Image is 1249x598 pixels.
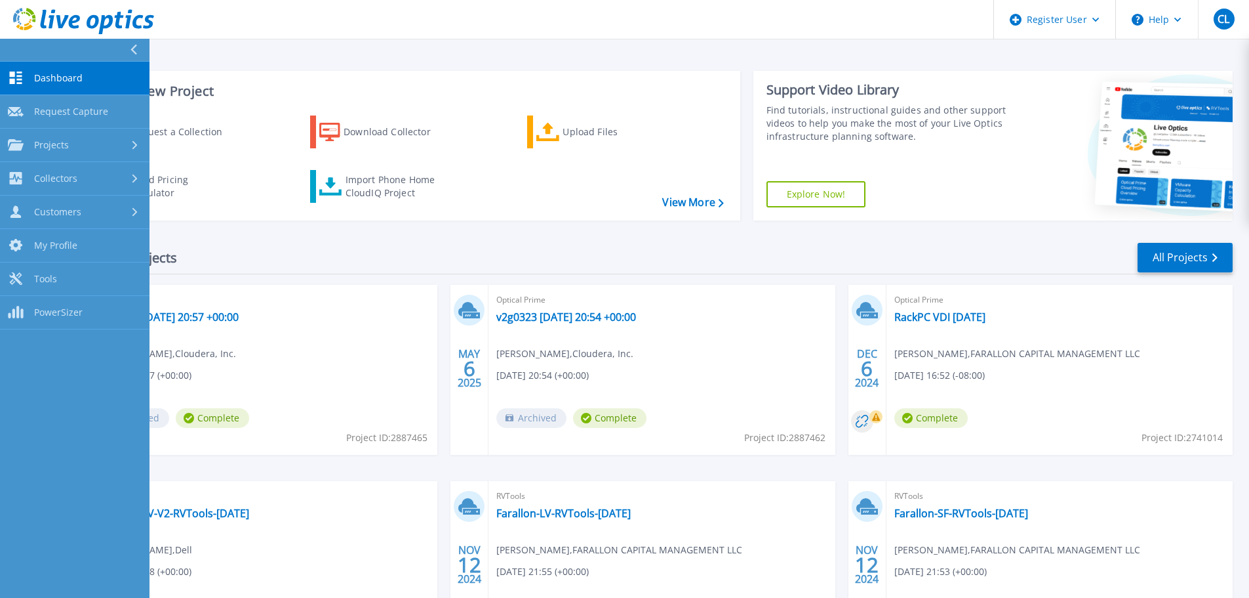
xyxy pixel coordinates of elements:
span: [PERSON_NAME] , FARALLON CAPITAL MANAGEMENT LLC [496,543,742,557]
span: [PERSON_NAME] , FARALLON CAPITAL MANAGEMENT LLC [894,347,1140,361]
a: Explore Now! [766,181,866,207]
span: RVTools [894,489,1225,503]
div: DEC 2024 [854,345,879,393]
span: Complete [894,408,968,428]
a: View More [662,196,723,209]
span: PowerSizer [34,307,83,318]
span: Project ID: 2741014 [1141,431,1223,445]
div: Import Phone Home CloudIQ Project [346,173,448,200]
span: [DATE] 21:53 (+00:00) [894,565,987,579]
span: [PERSON_NAME] , Cloudera, Inc. [99,347,236,361]
span: Collectors [34,173,77,184]
span: Request Capture [34,106,108,117]
span: Complete [176,408,249,428]
div: NOV 2024 [854,541,879,589]
span: Optical Prime [894,293,1225,307]
span: My Profile [34,240,77,251]
div: Upload Files [563,119,667,145]
a: Download Collector [310,116,456,148]
a: Farallon-LV-RVTools-[DATE] [496,507,631,520]
span: [DATE] 20:54 (+00:00) [496,368,589,383]
span: RVTools [496,489,827,503]
span: Dashboard [34,72,83,84]
h3: Start a New Project [93,84,723,98]
span: 12 [458,559,481,570]
div: NOV 2024 [457,541,482,589]
a: RackPC VDI [DATE] [894,310,985,324]
span: [DATE] 21:55 (+00:00) [496,565,589,579]
div: Request a Collection [130,119,235,145]
a: Cloud Pricing Calculator [93,170,239,203]
span: [DATE] 16:52 (-08:00) [894,368,985,383]
span: 6 [464,363,475,374]
a: Farallon-SF-RVTools-[DATE] [894,507,1028,520]
div: Download Collector [344,119,448,145]
span: [PERSON_NAME] , FARALLON CAPITAL MANAGEMENT LLC [894,543,1140,557]
a: v2g0323 [DATE] 20:54 +00:00 [496,310,636,324]
span: 6 [861,363,873,374]
div: MAY 2025 [457,345,482,393]
span: Project ID: 2887465 [346,431,427,445]
span: CL [1218,14,1229,24]
span: Project ID: 2887462 [744,431,825,445]
a: Farallon-LV-V2-RVTools-[DATE] [99,507,249,520]
a: Upload Files [527,116,673,148]
span: [PERSON_NAME] , Cloudera, Inc. [496,347,633,361]
span: Complete [573,408,646,428]
span: Customers [34,206,81,218]
div: Find tutorials, instructional guides and other support videos to help you make the most of your L... [766,104,1011,143]
a: v2g0323 [DATE] 20:57 +00:00 [99,310,239,324]
span: Archived [496,408,566,428]
span: 12 [855,559,879,570]
span: Tools [34,273,57,285]
a: All Projects [1138,243,1233,272]
div: Support Video Library [766,81,1011,98]
span: Optical Prime [99,293,429,307]
span: RVTools [99,489,429,503]
a: Request a Collection [93,116,239,148]
span: Optical Prime [496,293,827,307]
div: Cloud Pricing Calculator [129,173,233,200]
span: Projects [34,139,69,151]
